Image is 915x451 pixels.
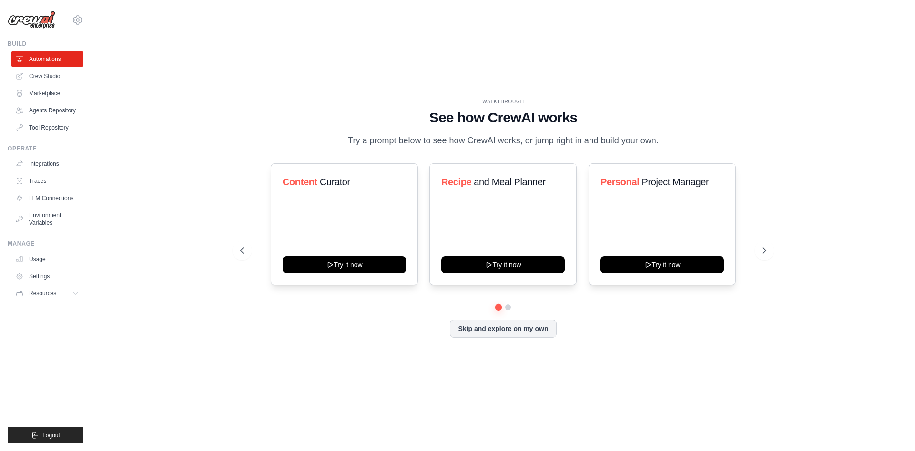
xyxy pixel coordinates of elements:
a: Automations [11,51,83,67]
div: Build [8,40,83,48]
div: Manage [8,240,83,248]
img: Logo [8,11,55,29]
a: LLM Connections [11,190,83,206]
span: Recipe [441,177,471,187]
span: and Meal Planner [474,177,546,187]
a: Marketplace [11,86,83,101]
a: Traces [11,173,83,189]
a: Settings [11,269,83,284]
h1: See how CrewAI works [240,109,766,126]
a: Environment Variables [11,208,83,231]
div: WALKTHROUGH [240,98,766,105]
a: Usage [11,251,83,267]
span: Personal [600,177,639,187]
div: Operate [8,145,83,152]
a: Tool Repository [11,120,83,135]
a: Agents Repository [11,103,83,118]
button: Skip and explore on my own [450,320,556,338]
button: Resources [11,286,83,301]
span: Logout [42,431,60,439]
span: Resources [29,290,56,297]
p: Try a prompt below to see how CrewAI works, or jump right in and build your own. [343,134,663,148]
a: Integrations [11,156,83,171]
span: Curator [320,177,350,187]
button: Logout [8,427,83,443]
button: Try it now [283,256,406,273]
span: Project Manager [641,177,709,187]
button: Try it now [441,256,565,273]
button: Try it now [600,256,724,273]
a: Crew Studio [11,69,83,84]
span: Content [283,177,317,187]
